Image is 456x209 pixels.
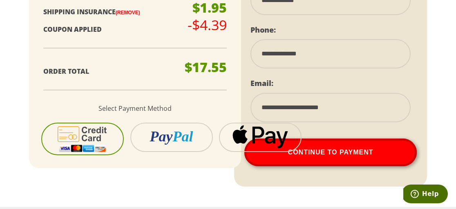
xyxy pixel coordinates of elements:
[43,6,194,18] p: Shipping Insurance
[250,25,276,35] label: Phone:
[130,123,213,152] button: PayPal
[43,24,194,35] p: Coupon Applied
[43,66,194,77] p: Order Total
[43,103,227,114] p: Select Payment Method
[173,128,193,145] i: Pal
[192,1,227,14] p: $1.95
[232,125,288,148] img: applepay.png
[250,78,273,88] label: Email:
[150,128,173,145] i: Pay
[52,123,113,154] img: cc-icon-2.svg
[116,10,140,15] a: (Remove)
[185,61,227,74] p: $17.55
[244,139,417,166] button: Continue To Payment
[188,18,227,32] p: -$4.39
[403,185,448,205] iframe: Opens a widget where you can find more information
